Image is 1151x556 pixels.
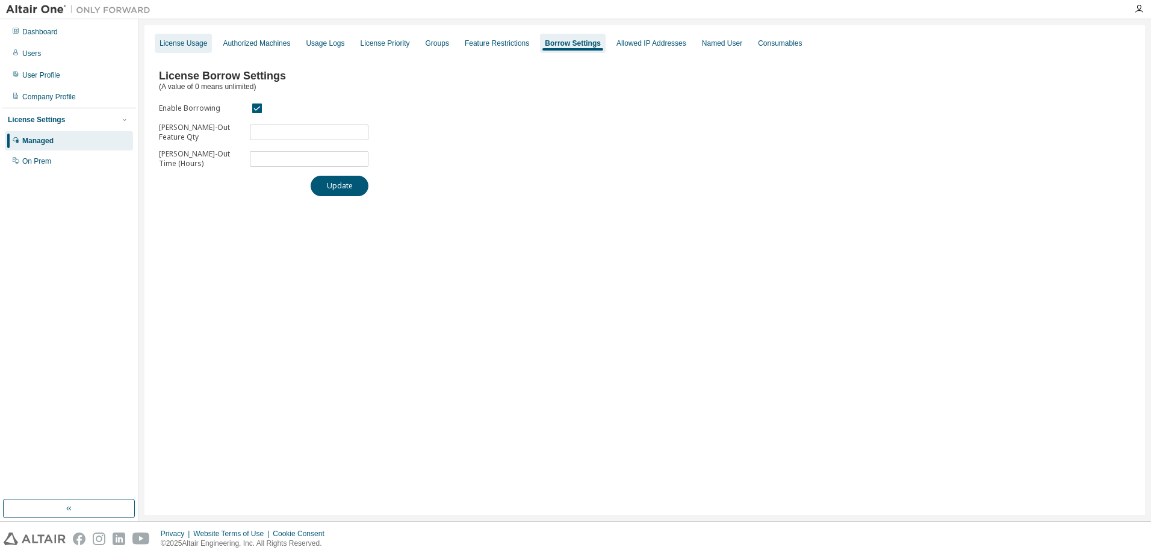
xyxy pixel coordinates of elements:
[465,39,529,48] div: Feature Restrictions
[159,70,286,82] span: License Borrow Settings
[6,4,157,16] img: Altair One
[22,49,41,58] div: Users
[159,103,243,113] label: Enable Borrowing
[223,39,290,48] div: Authorized Machines
[4,533,66,545] img: altair_logo.svg
[159,149,243,168] label: [PERSON_NAME]-Out Time (Hours)
[22,92,76,102] div: Company Profile
[22,70,60,80] div: User Profile
[22,156,51,166] div: On Prem
[306,39,344,48] div: Usage Logs
[361,39,410,48] div: License Priority
[545,39,601,48] div: Borrow Settings
[273,529,331,539] div: Cookie Consent
[193,529,273,539] div: Website Terms of Use
[616,39,686,48] div: Allowed IP Addresses
[159,82,256,91] span: (A value of 0 means unlimited)
[161,529,193,539] div: Privacy
[702,39,742,48] div: Named User
[426,39,449,48] div: Groups
[161,539,332,549] p: © 2025 Altair Engineering, Inc. All Rights Reserved.
[113,533,125,545] img: linkedin.svg
[22,27,58,37] div: Dashboard
[159,123,243,142] label: [PERSON_NAME]-Out Feature Qty
[93,533,105,545] img: instagram.svg
[132,533,150,545] img: youtube.svg
[8,115,65,125] div: License Settings
[22,136,54,146] div: Managed
[73,533,85,545] img: facebook.svg
[311,176,368,196] button: Update
[160,39,207,48] div: License Usage
[758,39,802,48] div: Consumables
